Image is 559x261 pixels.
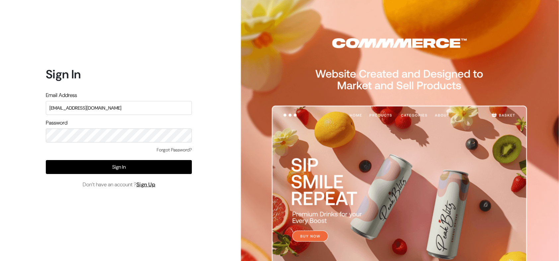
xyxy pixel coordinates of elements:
[46,91,77,99] label: Email Address
[46,160,192,174] button: Sign In
[83,181,156,189] span: Don’t have an account ?
[157,146,192,153] a: Forgot Password?
[136,181,156,188] a: Sign Up
[46,119,67,127] label: Password
[46,67,192,81] h1: Sign In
